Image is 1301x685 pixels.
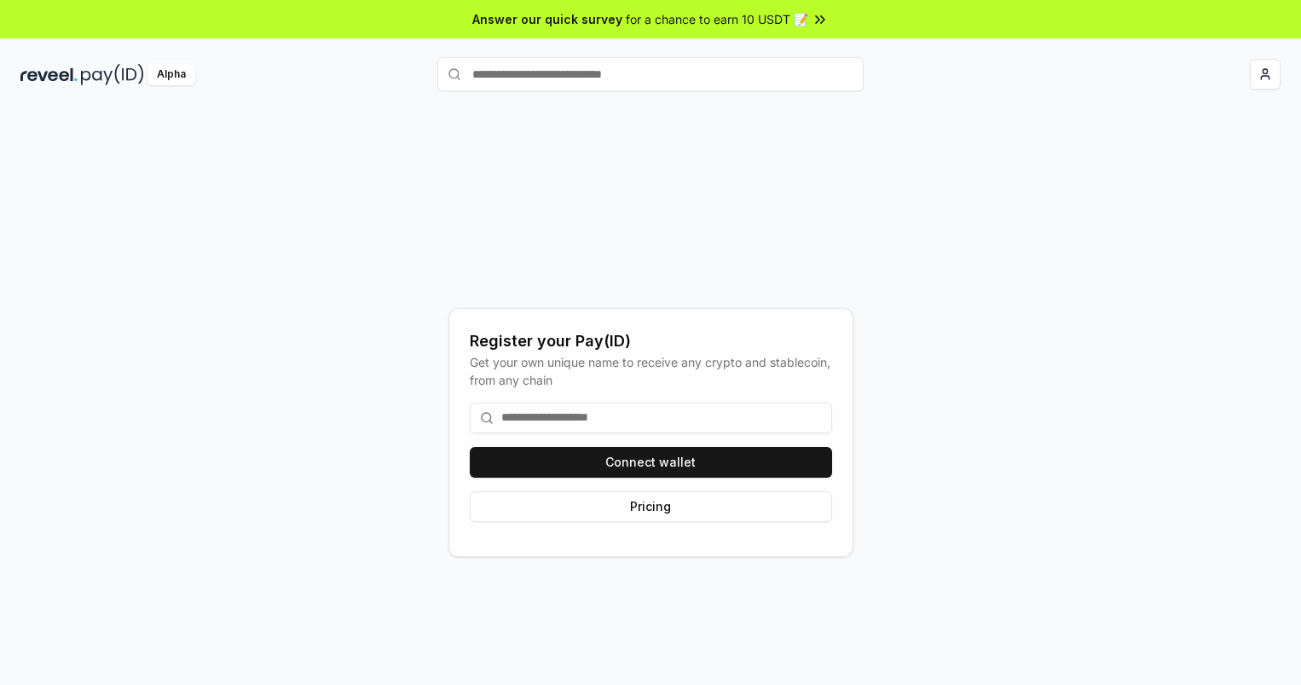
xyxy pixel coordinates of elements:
div: Get your own unique name to receive any crypto and stablecoin, from any chain [470,353,832,389]
div: Alpha [147,64,195,85]
span: for a chance to earn 10 USDT 📝 [626,10,808,28]
img: reveel_dark [20,64,78,85]
img: pay_id [81,64,144,85]
button: Connect wallet [470,447,832,478]
span: Answer our quick survey [472,10,622,28]
button: Pricing [470,491,832,522]
div: Register your Pay(ID) [470,329,832,353]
